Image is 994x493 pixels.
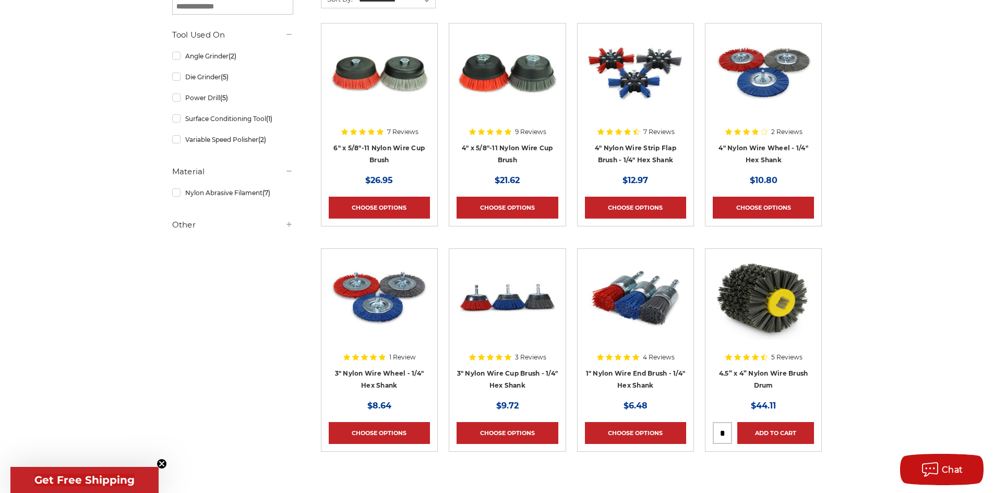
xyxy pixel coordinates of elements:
[737,422,814,444] a: Add to Cart
[750,175,777,185] span: $10.80
[585,256,686,340] img: 1 inch nylon wire end brush
[457,256,558,390] a: 3" Nylon Wire Cup Brush - 1/4" Hex Shank
[713,31,814,164] a: 4 inch nylon wire wheel for drill
[365,175,393,185] span: $26.95
[496,401,519,411] span: $9.72
[751,401,776,411] span: $44.11
[457,31,558,164] a: 4" x 5/8"-11 Nylon Wire Cup Brushes
[329,422,430,444] a: Choose Options
[172,29,293,41] h5: Tool Used On
[622,175,648,185] span: $12.97
[585,197,686,219] a: Choose Options
[329,31,430,114] img: 6" x 5/8"-11 Nylon Wire Wheel Cup Brushes
[495,175,520,185] span: $21.62
[172,68,293,86] a: Die Grinder
[457,422,558,444] a: Choose Options
[172,219,293,231] h5: Other
[329,31,430,164] a: 6" x 5/8"-11 Nylon Wire Wheel Cup Brushes
[713,31,814,114] img: 4 inch nylon wire wheel for drill
[713,256,814,340] img: 4.5 inch x 4 inch Abrasive nylon brush
[172,165,293,178] h5: Material
[624,401,648,411] span: $6.48
[172,130,293,149] a: Variable Speed Polisher
[367,401,391,411] span: $8.64
[10,467,159,493] div: Get Free ShippingClose teaser
[585,31,686,114] img: 4 inch strip flap brush
[157,459,167,469] button: Close teaser
[172,89,293,107] a: Power Drill
[457,197,558,219] a: Choose Options
[172,110,293,128] a: Surface Conditioning Tool
[713,256,814,390] a: 4.5 inch x 4 inch Abrasive nylon brush
[258,136,266,143] span: (2)
[713,197,814,219] a: Choose Options
[585,256,686,390] a: 1 inch nylon wire end brush
[900,454,984,485] button: Chat
[172,47,293,65] a: Angle Grinder
[34,474,135,486] span: Get Free Shipping
[229,52,236,60] span: (2)
[329,256,430,390] a: Nylon Filament Wire Wheels with Hex Shank
[262,189,270,197] span: (7)
[457,31,558,114] img: 4" x 5/8"-11 Nylon Wire Cup Brushes
[266,115,272,123] span: (1)
[457,256,558,340] img: 3" Nylon Wire Cup Brush - 1/4" Hex Shank
[172,184,293,202] a: Nylon Abrasive Filament
[585,31,686,164] a: 4 inch strip flap brush
[942,465,963,475] span: Chat
[329,197,430,219] a: Choose Options
[329,256,430,340] img: Nylon Filament Wire Wheels with Hex Shank
[585,422,686,444] a: Choose Options
[220,94,228,102] span: (5)
[221,73,229,81] span: (5)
